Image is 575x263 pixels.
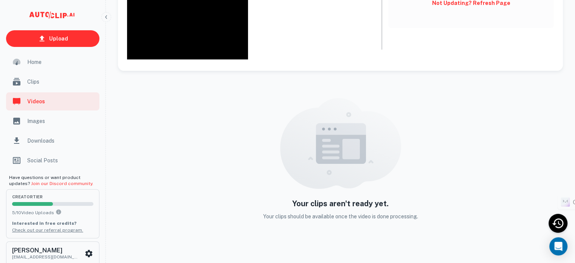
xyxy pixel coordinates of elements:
svg: You can upload 10 videos per month on the creator tier. Upgrade to upload more. [56,209,62,215]
a: Videos [6,92,99,110]
div: Open Intercom Messenger [549,237,567,255]
a: Home [6,53,99,71]
img: empty content [280,98,401,189]
p: Your clips should be available once the video is done processing. [263,212,418,221]
a: Join our Discord community. [31,181,93,186]
span: Videos [27,97,95,106]
a: Clips [6,73,99,91]
button: creatorTier5/10Video UploadsYou can upload 10 videos per month on the creator tier. Upgrade to up... [6,189,99,238]
p: Upload [49,34,68,43]
p: 5 / 10 Video Uploads [12,209,93,216]
h6: [PERSON_NAME] [12,247,80,254]
span: Downloads [27,137,95,145]
a: Images [6,112,99,130]
div: Recent Activity [549,214,567,233]
span: Have questions or want product updates? [9,175,93,186]
p: [EMAIL_ADDRESS][DOMAIN_NAME] [12,254,80,260]
a: Downloads [6,132,99,150]
span: Home [27,58,95,66]
span: Clips [27,78,95,86]
p: Interested in free credits? [12,220,93,227]
a: Check out our referral program. [12,227,83,233]
h5: Your clips aren't ready yet. [292,198,389,209]
span: Social Posts [27,156,95,165]
span: Images [27,117,95,125]
span: creator Tier [12,195,93,199]
a: Social Posts [6,151,99,170]
a: Upload [6,30,99,47]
